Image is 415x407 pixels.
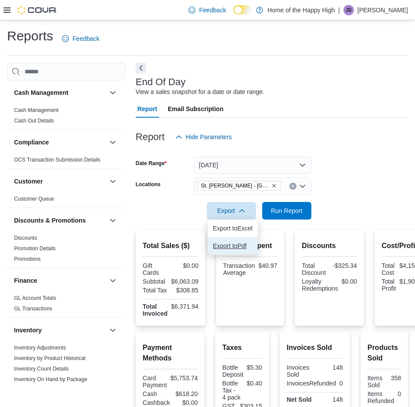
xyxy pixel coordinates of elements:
span: Run Report [271,206,303,215]
h3: End Of Day [136,77,186,87]
button: Run Report [262,202,311,220]
div: Total Profit [382,278,396,292]
div: View a sales snapshot for a date or date range. [136,87,264,97]
span: JB [346,5,352,15]
a: Customer Queue [14,196,54,202]
div: -$325.34 [331,262,357,269]
div: Subtotal [143,278,168,285]
span: Cash Out Details [14,117,54,124]
img: Cova [18,6,57,14]
span: Feedback [72,34,99,43]
span: Inventory Count Details [14,365,69,372]
div: Customer [7,194,125,208]
div: $618.20 [172,390,198,397]
button: Hide Parameters [172,128,235,146]
div: $0.40 [244,380,262,387]
button: Clear input [289,183,296,190]
div: Total Tax [143,287,169,294]
span: Inventory by Product Historical [14,355,86,362]
div: $40.97 [259,262,278,269]
div: Gift Cards [143,262,169,276]
span: Promotions [14,256,41,263]
div: Transaction Average [223,262,255,276]
strong: Net Sold [287,396,312,403]
span: St. [PERSON_NAME] - [GEOGRAPHIC_DATA] - Fire & Flower [201,181,270,190]
div: $6,063.09 [171,278,198,285]
span: Feedback [199,6,226,14]
button: Discounts & Promotions [108,215,118,226]
h2: Products Sold [368,342,401,364]
a: Feedback [185,1,229,19]
a: Inventory On Hand by Package [14,376,87,382]
span: Promotion Details [14,245,56,252]
input: Dark Mode [233,5,252,14]
h1: Reports [7,27,53,45]
div: Compliance [7,155,125,169]
span: OCS Transaction Submission Details [14,156,101,163]
div: 148 [317,364,343,371]
button: Compliance [108,137,118,148]
span: GL Account Totals [14,295,56,302]
label: Date Range [136,160,167,167]
a: Promotion Details [14,245,56,252]
button: Next [136,63,146,73]
h2: Taxes [222,342,262,353]
button: Customer [14,177,106,186]
a: Inventory Count Details [14,366,69,372]
span: Export [212,202,251,220]
div: Total Cost [382,262,396,276]
div: Invoices Sold [287,364,313,378]
a: Promotions [14,256,41,262]
div: $5,753.74 [170,375,198,382]
a: OCS Transaction Submission Details [14,157,101,163]
button: Cash Management [108,87,118,98]
button: Customer [108,176,118,187]
div: Total Discount [302,262,328,276]
h3: Inventory [14,326,42,335]
button: Finance [14,276,106,285]
button: Finance [108,275,118,286]
a: Inventory Adjustments [14,345,66,351]
button: Export toExcel [208,220,258,237]
h2: Total Sales ($) [143,241,198,251]
span: Email Subscription [168,100,224,118]
span: Export to Pdf [213,242,253,249]
span: St. Albert - Inglewood Square - Fire & Flower [197,181,281,191]
div: Loyalty Redemptions [302,278,338,292]
h2: Invoices Sold [287,342,343,353]
div: InvoicesRefunded [287,380,336,387]
div: $5.30 [247,364,262,371]
div: Items Sold [368,375,383,389]
div: 148 [317,396,343,403]
div: Cash Management [7,105,125,130]
span: Report [137,100,157,118]
button: [DATE] [194,156,311,174]
h3: Report [136,132,165,142]
div: $0.00 [173,399,198,406]
h2: Discounts [302,241,357,251]
h3: Finance [14,276,37,285]
p: Home of the Happy High [267,5,335,15]
div: 0 [397,390,401,397]
div: $0.00 [342,278,357,285]
div: Cash [143,390,169,397]
span: Export to Excel [213,225,253,232]
span: Inventory On Hand by Package [14,376,87,383]
div: Items Refunded [368,390,394,404]
div: Card Payment [143,375,167,389]
span: Discounts [14,234,37,241]
a: Inventory by Product Historical [14,355,86,361]
h3: Customer [14,177,43,186]
div: Discounts & Promotions [7,233,125,268]
p: [PERSON_NAME] [357,5,408,15]
div: $308.85 [172,287,198,294]
strong: Total Invoiced [143,303,168,317]
div: Bottle Deposit [222,364,243,378]
label: Locations [136,181,161,188]
div: $6,371.94 [171,303,198,310]
a: GL Transactions [14,306,52,312]
button: Discounts & Promotions [14,216,106,225]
